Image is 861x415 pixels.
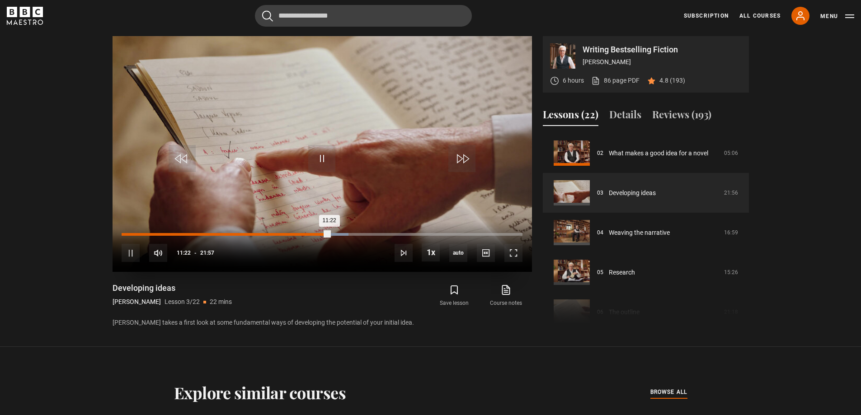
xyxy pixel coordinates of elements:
[262,10,273,22] button: Submit the search query
[7,7,43,25] svg: BBC Maestro
[504,244,522,262] button: Fullscreen
[583,57,742,67] p: [PERSON_NAME]
[177,245,191,261] span: 11:22
[113,36,532,272] video-js: Video Player
[449,244,467,262] div: Current quality: 1080p
[174,383,346,402] h2: Explore similar courses
[609,268,635,277] a: Research
[652,107,711,126] button: Reviews (193)
[739,12,781,20] a: All Courses
[543,107,598,126] button: Lessons (22)
[609,228,670,238] a: Weaving the narrative
[149,244,167,262] button: Mute
[210,297,232,307] p: 22 mins
[684,12,729,20] a: Subscription
[480,283,532,309] a: Course notes
[609,188,656,198] a: Developing ideas
[609,107,641,126] button: Details
[428,283,480,309] button: Save lesson
[255,5,472,27] input: Search
[449,244,467,262] span: auto
[820,12,854,21] button: Toggle navigation
[122,244,140,262] button: Pause
[659,76,685,85] p: 4.8 (193)
[122,233,522,236] div: Progress Bar
[113,297,161,307] p: [PERSON_NAME]
[113,283,232,294] h1: Developing ideas
[650,387,687,397] a: browse all
[395,244,413,262] button: Next Lesson
[422,243,440,261] button: Playback Rate
[583,46,742,54] p: Writing Bestselling Fiction
[563,76,584,85] p: 6 hours
[200,245,214,261] span: 21:57
[113,318,532,327] p: [PERSON_NAME] takes a first look at some fundamental ways of developing the potential of your ini...
[165,297,200,307] p: Lesson 3/22
[609,149,708,158] a: What makes a good idea for a novel
[477,244,495,262] button: Captions
[591,76,640,85] a: 86 page PDF
[194,250,197,256] span: -
[650,387,687,396] span: browse all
